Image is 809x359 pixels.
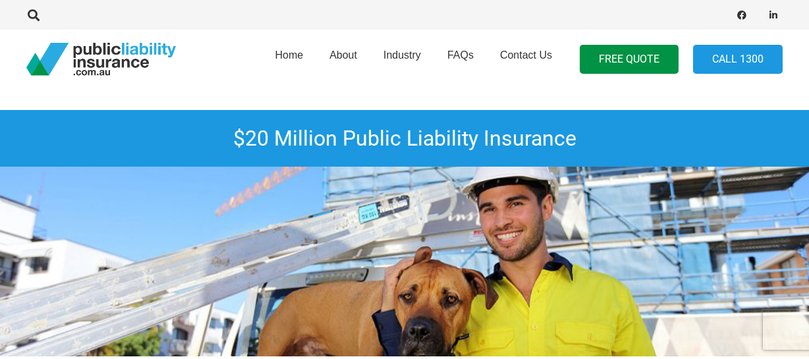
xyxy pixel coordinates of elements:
span: FAQs [447,49,474,61]
span: Contact Us [500,49,552,61]
a: pli_logotransparent [26,43,176,76]
span: Industry [383,49,421,61]
span: Home [275,49,303,61]
span: About [329,49,357,61]
a: Industry [370,26,434,93]
a: Contact Us [487,26,565,93]
a: FREE QUOTE [580,45,679,74]
a: Home [262,26,316,93]
a: LinkedIn [764,6,783,24]
a: Call 1300 [693,45,783,74]
a: About [316,26,370,93]
a: Search [20,9,47,21]
a: Facebook [733,6,751,24]
a: FAQs [434,26,487,93]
